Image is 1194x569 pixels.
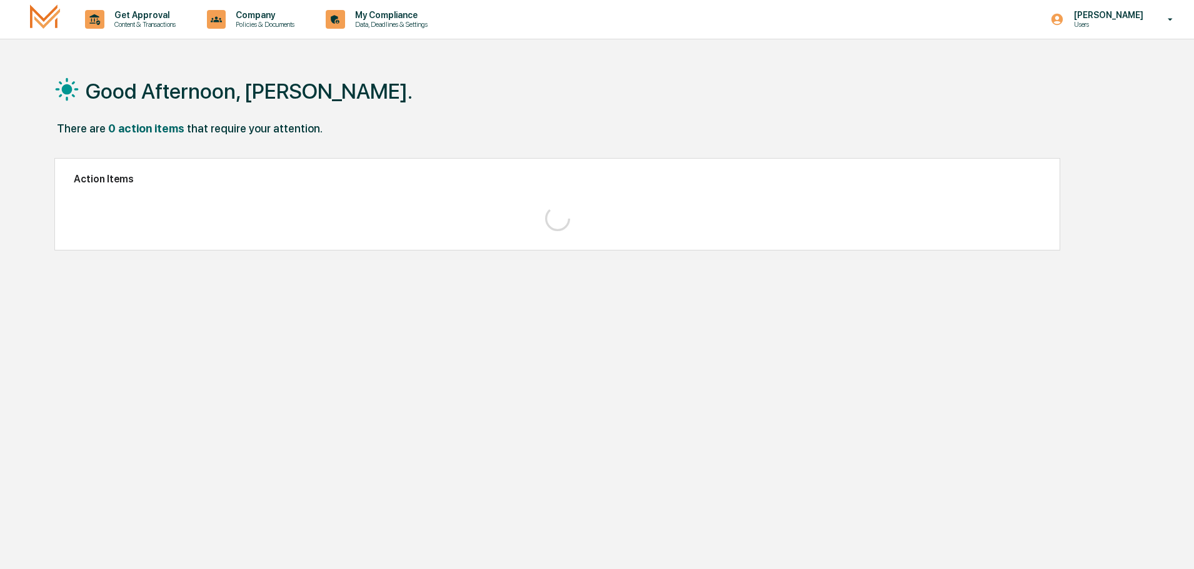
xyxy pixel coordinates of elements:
[104,20,182,29] p: Content & Transactions
[187,122,323,135] div: that require your attention.
[74,173,1041,185] h2: Action Items
[108,122,184,135] div: 0 action items
[345,20,434,29] p: Data, Deadlines & Settings
[86,79,413,104] h1: Good Afternoon, [PERSON_NAME].
[1064,10,1150,20] p: [PERSON_NAME]
[104,10,182,20] p: Get Approval
[30,4,60,34] img: logo
[226,20,301,29] p: Policies & Documents
[226,10,301,20] p: Company
[1064,20,1150,29] p: Users
[345,10,434,20] p: My Compliance
[57,122,106,135] div: There are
